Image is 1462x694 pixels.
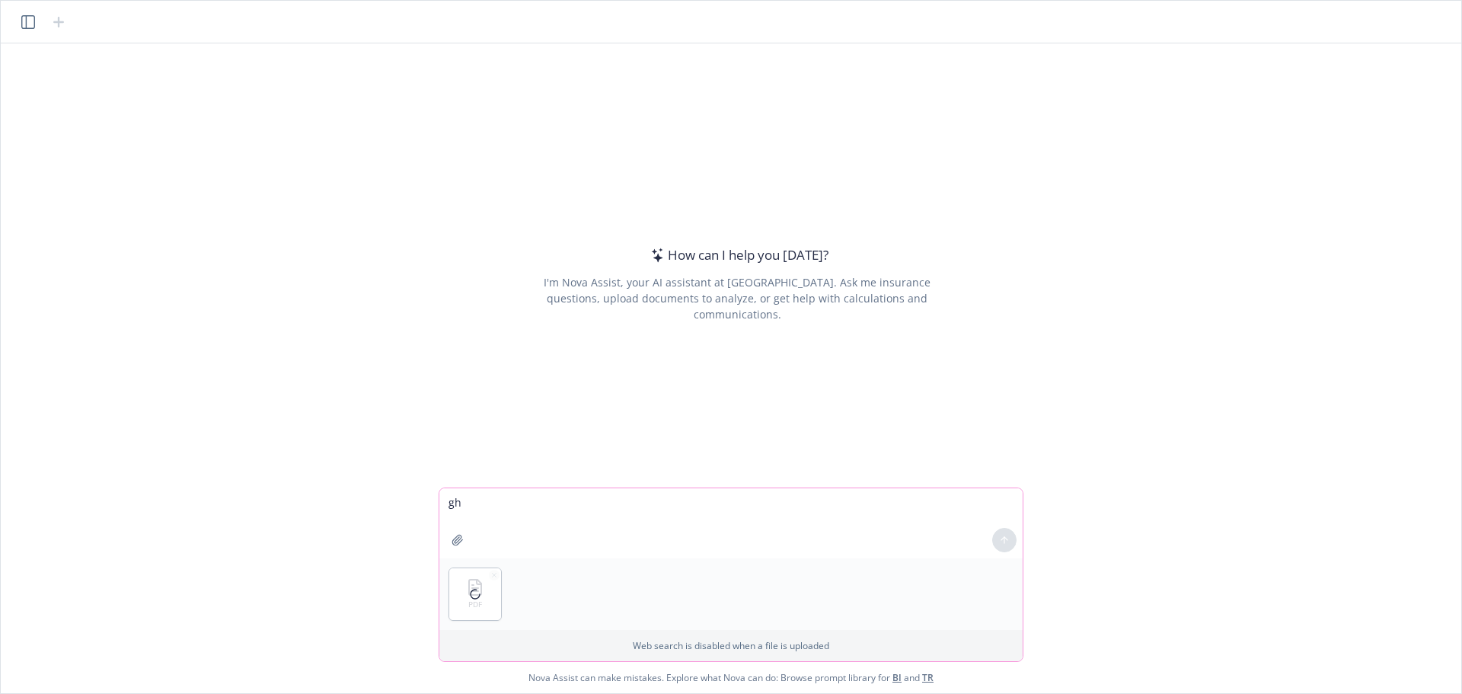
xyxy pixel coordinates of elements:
div: I'm Nova Assist, your AI assistant at [GEOGRAPHIC_DATA]. Ask me insurance questions, upload docum... [522,274,951,322]
a: BI [892,671,902,684]
div: How can I help you [DATE]? [646,245,828,265]
span: Nova Assist can make mistakes. Explore what Nova can do: Browse prompt library for and [528,662,934,693]
a: TR [922,671,934,684]
p: Web search is disabled when a file is uploaded [448,639,1014,652]
textarea: gh [439,488,1023,558]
